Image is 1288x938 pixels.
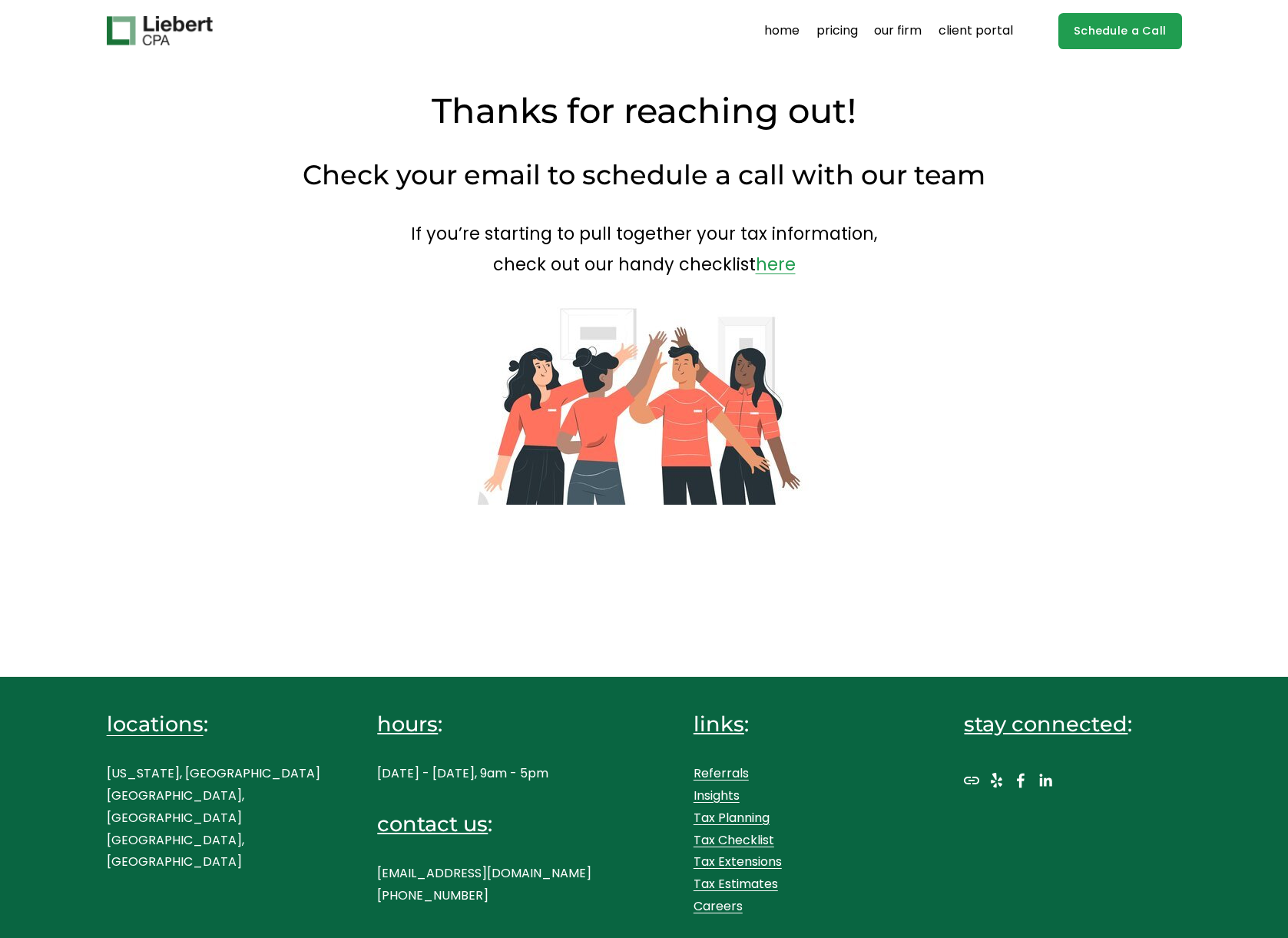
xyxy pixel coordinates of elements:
span: hours [377,711,438,737]
a: client portal [939,18,1013,43]
p: [DATE] - [DATE], 9am - 5pm [377,763,594,785]
a: locations [107,710,204,738]
h2: Thanks for reaching out! [107,88,1182,133]
a: Insights [694,785,740,807]
h4: : [964,710,1181,738]
a: Referrals [694,763,749,785]
a: Careers [694,896,743,918]
a: URL [964,773,979,788]
h4: : [694,710,911,738]
span: contact us [377,811,488,837]
a: Tax Estimates [694,873,778,896]
h4: : [377,710,594,738]
a: LinkedIn [1038,773,1053,788]
p: If you’re starting to pull together your tax information, check out our handy checklist [107,218,1182,280]
a: Tax Extensions [694,851,782,873]
a: home [764,18,800,43]
img: Liebert CPA [107,16,213,45]
a: our firm [874,18,922,43]
a: Tax Checklist [694,830,774,852]
p: [US_STATE], [GEOGRAPHIC_DATA] [GEOGRAPHIC_DATA], [GEOGRAPHIC_DATA] [GEOGRAPHIC_DATA], [GEOGRAPHIC... [107,763,324,873]
a: Facebook [1013,773,1028,788]
h3: Check your email to schedule a call with our team [107,157,1182,194]
a: here [756,252,796,277]
a: pricing [816,18,858,43]
a: Tax Planning [694,807,770,830]
p: [EMAIL_ADDRESS][DOMAIN_NAME] [PHONE_NUMBER] [377,863,594,907]
a: Yelp [988,773,1004,788]
span: stay connected [964,711,1127,737]
h4: : [107,710,324,738]
span: links [694,711,744,737]
a: Schedule a Call [1058,13,1182,49]
h4: : [377,810,594,838]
